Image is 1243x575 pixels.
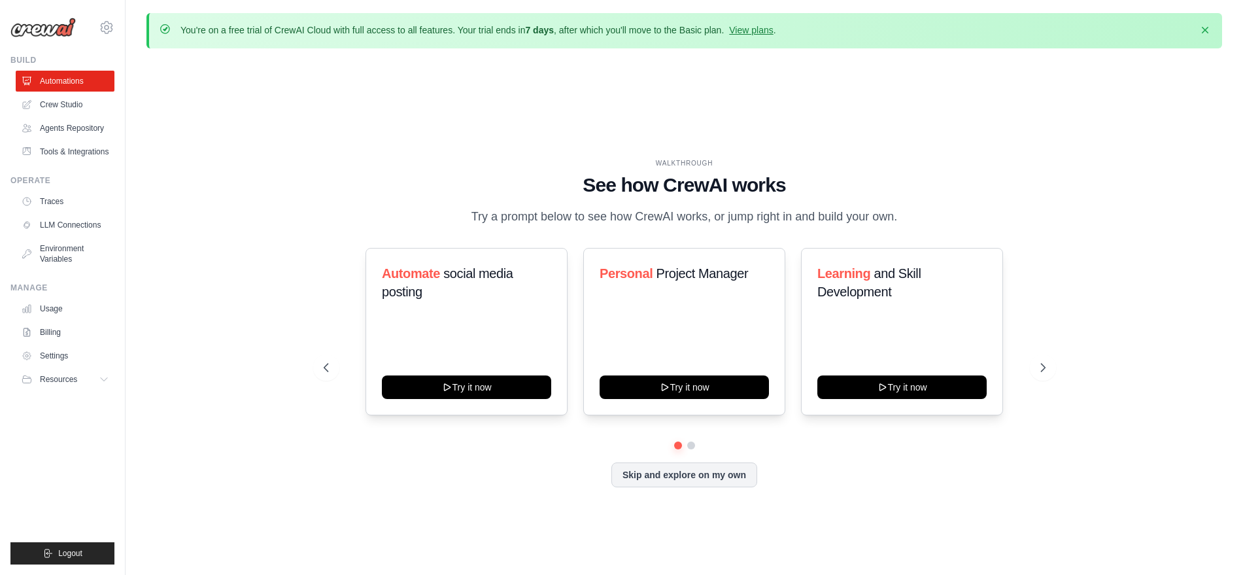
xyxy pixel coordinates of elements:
[16,215,114,235] a: LLM Connections
[382,266,513,299] span: social media posting
[10,175,114,186] div: Operate
[817,375,987,399] button: Try it now
[729,25,773,35] a: View plans
[324,173,1046,197] h1: See how CrewAI works
[58,548,82,559] span: Logout
[324,158,1046,168] div: WALKTHROUGH
[16,71,114,92] a: Automations
[817,266,870,281] span: Learning
[10,18,76,37] img: Logo
[10,55,114,65] div: Build
[16,322,114,343] a: Billing
[16,141,114,162] a: Tools & Integrations
[600,375,769,399] button: Try it now
[382,375,551,399] button: Try it now
[16,191,114,212] a: Traces
[656,266,748,281] span: Project Manager
[16,118,114,139] a: Agents Repository
[10,542,114,565] button: Logout
[16,345,114,366] a: Settings
[465,207,904,226] p: Try a prompt below to see how CrewAI works, or jump right in and build your own.
[817,266,921,299] span: and Skill Development
[16,369,114,390] button: Resources
[600,266,653,281] span: Personal
[40,374,77,385] span: Resources
[611,462,757,487] button: Skip and explore on my own
[10,283,114,293] div: Manage
[16,298,114,319] a: Usage
[16,94,114,115] a: Crew Studio
[16,238,114,270] a: Environment Variables
[525,25,554,35] strong: 7 days
[180,24,776,37] p: You're on a free trial of CrewAI Cloud with full access to all features. Your trial ends in , aft...
[382,266,440,281] span: Automate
